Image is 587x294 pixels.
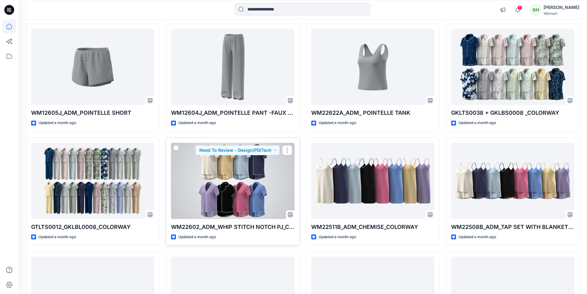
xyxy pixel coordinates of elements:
[451,143,574,219] a: WM22508B_ADM_TAP SET WITH BLANKET STITCH_COLORWAY
[311,109,434,117] p: WM22622A_ADM_ POINTELLE TANK
[31,109,154,117] p: WM12605J_ADM_POINTELLE SHORT
[178,234,216,240] p: Updated a month ago
[451,29,574,105] a: GKLTS0038 + GKLBS0008 _COLORWAY
[171,143,294,219] a: WM22602_ADM_WHIP STITCH NOTCH PJ_COLORWAY
[311,143,434,219] a: WM22511B_ADM_CHEMISE_COLORWAY
[459,120,496,126] p: Updated a month ago
[544,11,579,16] div: Walmart
[39,234,76,240] p: Updated a month ago
[451,223,574,231] p: WM22508B_ADM_TAP SET WITH BLANKET STITCH_COLORWAY
[311,223,434,231] p: WM22511B_ADM_CHEMISE_COLORWAY
[451,109,574,117] p: GKLTS0038 + GKLBS0008 _COLORWAY
[319,120,356,126] p: Updated a month ago
[311,29,434,105] a: WM22622A_ADM_ POINTELLE TANK
[178,120,216,126] p: Updated a month ago
[39,120,76,126] p: Updated a month ago
[459,234,496,240] p: Updated a month ago
[517,5,522,10] span: 1
[544,4,579,11] div: [PERSON_NAME]
[171,223,294,231] p: WM22602_ADM_WHIP STITCH NOTCH PJ_COLORWAY
[171,109,294,117] p: WM12604J_ADM_POINTELLE PANT -FAUX FLY & BUTTONS + PICOT
[171,29,294,105] a: WM12604J_ADM_POINTELLE PANT -FAUX FLY & BUTTONS + PICOT
[31,223,154,231] p: GTLTS0012_GKLBL0008_COLORWAY
[319,234,356,240] p: Updated a month ago
[31,29,154,105] a: WM12605J_ADM_POINTELLE SHORT
[31,143,154,219] a: GTLTS0012_GKLBL0008_COLORWAY
[530,4,541,15] div: GH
